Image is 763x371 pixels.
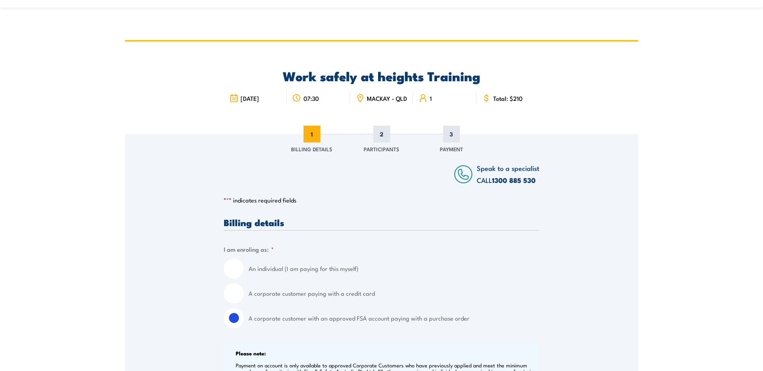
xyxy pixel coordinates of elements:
span: 2 [373,126,390,142]
span: 1 [304,126,320,142]
a: 1300 885 530 [492,175,536,185]
h2: Work safely at heights Training [224,70,539,81]
h3: Billing details [224,218,539,227]
span: Speak to a specialist CALL [477,163,539,185]
span: Participants [364,145,399,153]
label: A corporate customer paying with a credit card [249,283,539,303]
span: MACKAY - QLD [367,95,407,102]
span: 3 [443,126,460,142]
span: Billing Details [291,145,332,153]
span: 07:30 [304,95,319,102]
label: An individual (I am paying for this myself) [249,259,539,279]
b: Please note: [236,349,266,357]
legend: I am enroling as: [224,245,274,254]
label: A corporate customer with an approved FSA account paying with a purchase order [249,308,539,328]
span: 1 [430,95,432,102]
p: " " indicates required fields [224,196,539,204]
span: [DATE] [241,95,259,102]
span: Total: $210 [493,95,522,102]
span: Payment [440,145,463,153]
